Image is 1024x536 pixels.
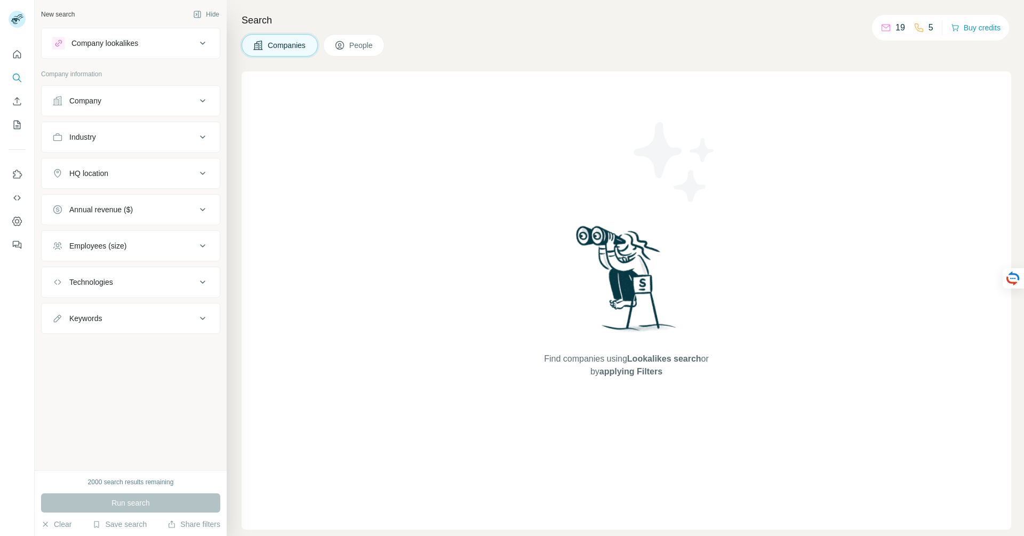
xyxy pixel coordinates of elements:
p: 5 [929,21,933,34]
button: HQ location [42,161,220,186]
div: Keywords [69,313,102,324]
p: 19 [895,21,905,34]
button: Quick start [9,45,26,64]
button: Company [42,88,220,114]
div: 2000 search results remaining [88,477,174,487]
button: Use Surfe API [9,188,26,207]
button: Hide [186,6,227,22]
div: New search [41,10,75,19]
div: HQ location [69,168,108,179]
span: Find companies using or by [541,353,711,378]
button: Industry [42,124,220,150]
div: Technologies [69,277,113,287]
button: Use Surfe on LinkedIn [9,165,26,184]
button: Dashboard [9,212,26,231]
button: Search [9,68,26,87]
button: Employees (size) [42,233,220,259]
span: People [349,40,374,51]
button: Enrich CSV [9,92,26,111]
button: Feedback [9,235,26,254]
span: applying Filters [599,367,662,376]
img: Surfe Illustration - Stars [627,114,723,210]
div: Employees (size) [69,241,126,251]
button: Buy credits [951,20,1001,35]
button: My lists [9,115,26,134]
button: Technologies [42,269,220,295]
button: Share filters [167,519,220,530]
button: Company lookalikes [42,30,220,56]
button: Clear [41,519,71,530]
button: Annual revenue ($) [42,197,220,222]
div: Industry [69,132,96,142]
button: Save search [92,519,147,530]
img: Surfe Illustration - Woman searching with binoculars [571,223,682,342]
button: Keywords [42,306,220,331]
span: Companies [268,40,307,51]
h4: Search [242,13,1011,28]
span: Lookalikes search [627,354,701,363]
div: Annual revenue ($) [69,204,133,215]
p: Company information [41,69,220,79]
div: Company lookalikes [71,38,138,49]
div: Company [69,95,101,106]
